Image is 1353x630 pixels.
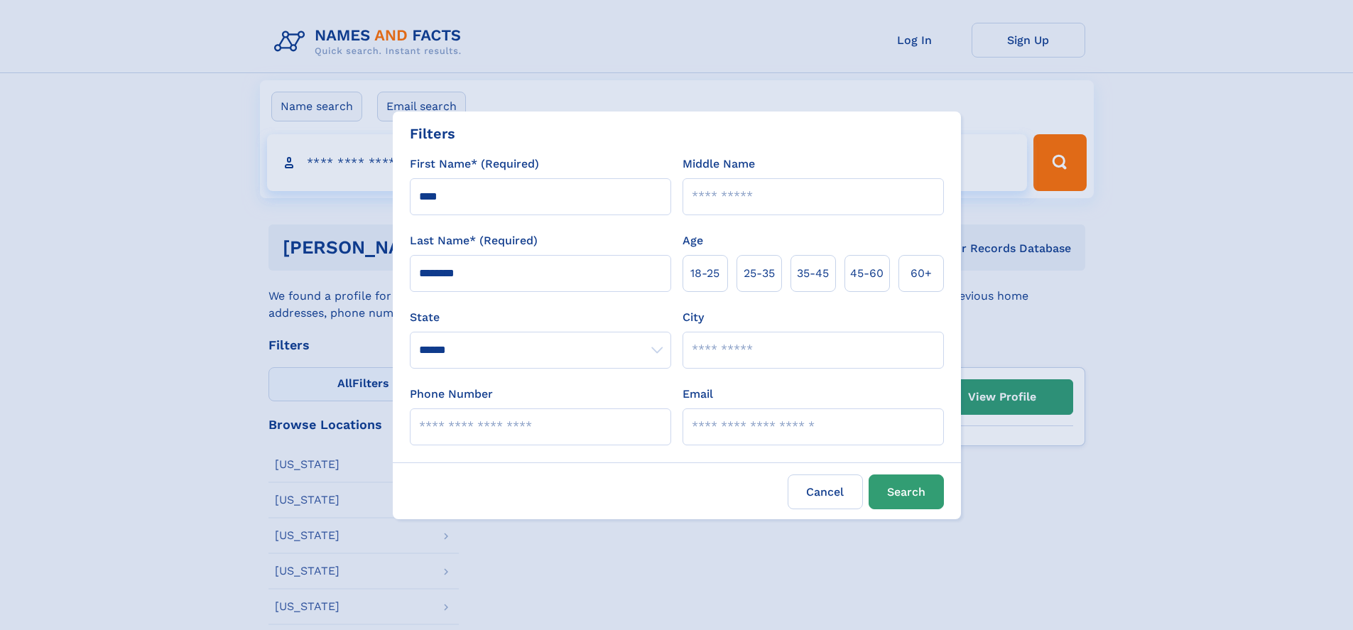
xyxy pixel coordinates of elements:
[683,156,755,173] label: Middle Name
[744,265,775,282] span: 25‑35
[683,386,713,403] label: Email
[869,474,944,509] button: Search
[911,265,932,282] span: 60+
[410,156,539,173] label: First Name* (Required)
[683,309,704,326] label: City
[410,386,493,403] label: Phone Number
[797,265,829,282] span: 35‑45
[850,265,884,282] span: 45‑60
[410,232,538,249] label: Last Name* (Required)
[788,474,863,509] label: Cancel
[683,232,703,249] label: Age
[690,265,719,282] span: 18‑25
[410,123,455,144] div: Filters
[410,309,671,326] label: State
